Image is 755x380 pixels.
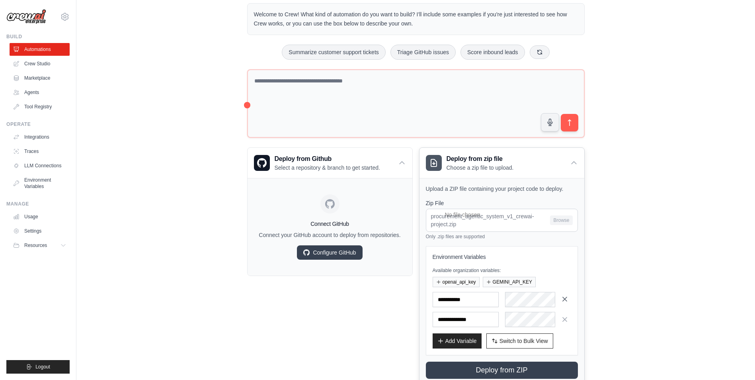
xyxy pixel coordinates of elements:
a: Configure GitHub [297,245,362,260]
button: Deploy from ZIP [426,362,578,379]
p: Upload a ZIP file containing your project code to deploy. [426,185,578,193]
span: Resources [24,242,47,249]
button: Score inbound leads [460,45,525,60]
h3: Deploy from Github [275,154,380,164]
label: Zip File [426,199,578,207]
a: Automations [10,43,70,56]
input: procurement_agentic_system_v1_crewai-project.zip Browse [426,209,578,232]
h3: Deploy from zip file [447,154,514,164]
img: Logo [6,9,46,24]
a: Settings [10,225,70,237]
span: Logout [35,364,50,370]
p: Select a repository & branch to get started. [275,164,380,172]
a: Tool Registry [10,100,70,113]
a: Traces [10,145,70,158]
a: Marketplace [10,72,70,84]
div: Manage [6,201,70,207]
button: Resources [10,239,70,252]
button: GEMINI_API_KEY [483,277,536,287]
button: Triage GitHub issues [390,45,456,60]
h4: Connect GitHub [254,220,406,228]
div: Build [6,33,70,40]
p: Choose a zip file to upload. [447,164,514,172]
span: Switch to Bulk View [499,337,548,345]
p: Describe the automation you want to build, select an example option, or use the microphone to spe... [603,331,726,357]
p: Available organization variables: [433,267,571,274]
a: LLM Connections [10,159,70,172]
button: Close walkthrough [731,307,737,313]
button: Logout [6,360,70,374]
a: Integrations [10,131,70,143]
p: Only .zip files are supported [426,233,578,240]
button: Add Variable [433,333,482,349]
h3: Environment Variables [433,253,571,261]
a: Agents [10,86,70,99]
a: Environment Variables [10,174,70,193]
a: Usage [10,210,70,223]
button: openai_api_key [433,277,480,287]
p: Connect your GitHub account to deploy from repositories. [254,231,406,239]
button: Switch to Bulk View [486,333,553,349]
p: Welcome to Crew! What kind of automation do you want to build? I'll include some examples if you'... [254,10,578,28]
h3: Create an automation [603,317,726,328]
span: Step 1 [609,309,625,315]
div: Operate [6,121,70,127]
a: Crew Studio [10,57,70,70]
button: Summarize customer support tickets [282,45,385,60]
